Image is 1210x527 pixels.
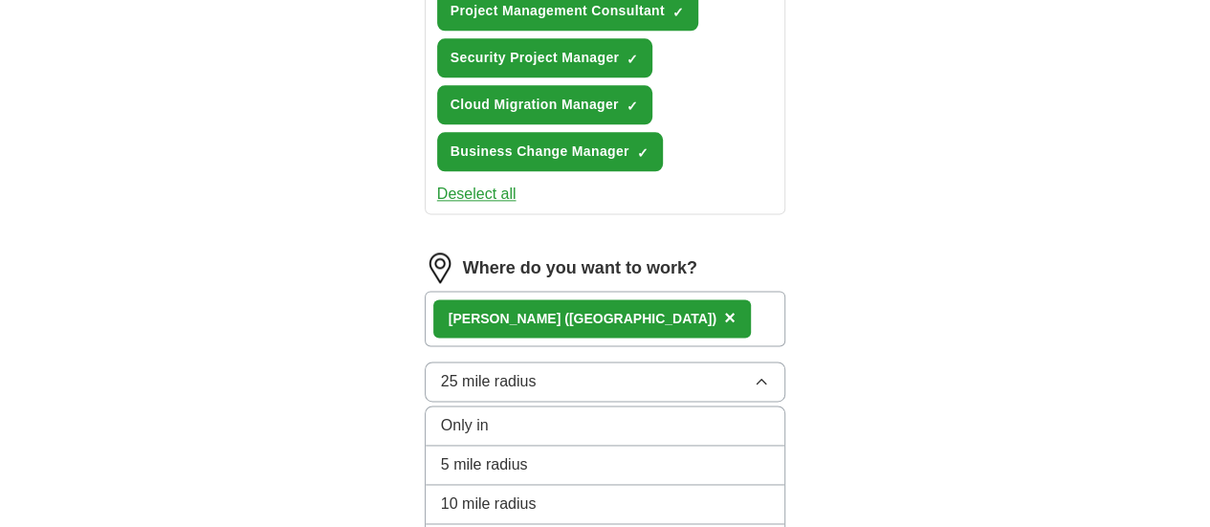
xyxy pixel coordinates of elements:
span: ✓ [637,145,649,161]
span: ([GEOGRAPHIC_DATA]) [564,311,716,326]
span: 10 mile radius [441,493,537,516]
button: Security Project Manager✓ [437,38,652,77]
label: Where do you want to work? [463,255,697,281]
span: Cloud Migration Manager [451,95,619,115]
img: location.png [425,253,455,283]
button: Cloud Migration Manager✓ [437,85,652,124]
button: Business Change Manager✓ [437,132,663,171]
span: 5 mile radius [441,453,528,476]
button: × [724,304,736,333]
button: 25 mile radius [425,362,786,402]
span: 25 mile radius [441,370,537,393]
span: ✓ [627,99,638,114]
span: Security Project Manager [451,48,619,68]
span: ✓ [627,52,638,67]
span: ✓ [672,5,684,20]
strong: [PERSON_NAME] [449,311,561,326]
span: Business Change Manager [451,142,629,162]
span: × [724,307,736,328]
span: Project Management Consultant [451,1,665,21]
button: Deselect all [437,183,517,206]
span: Only in [441,414,489,437]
